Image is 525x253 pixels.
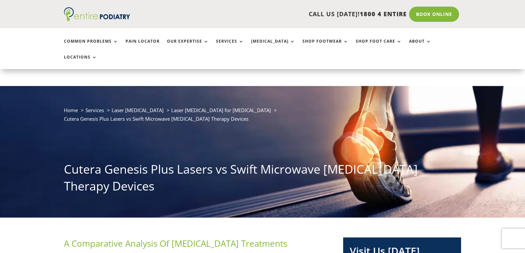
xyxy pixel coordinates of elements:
[64,7,130,21] img: logo (1)
[167,39,209,53] a: Our Expertise
[64,55,97,69] a: Locations
[216,39,244,53] a: Services
[409,39,431,53] a: About
[356,39,402,53] a: Shop Foot Care
[64,106,461,128] nav: breadcrumb
[302,39,348,53] a: Shop Footwear
[409,7,459,22] a: Book Online
[126,39,160,53] a: Pain Locator
[85,107,104,113] a: Services
[64,107,78,113] a: Home
[171,107,271,113] a: Laser [MEDICAL_DATA] for [MEDICAL_DATA]
[156,10,407,19] p: CALL US [DATE]!
[360,10,407,18] span: 1800 4 ENTIRE
[64,16,130,22] a: Entire Podiatry
[64,161,461,198] h1: Cutera Genesis Plus Lasers vs Swift Microwave [MEDICAL_DATA] Therapy Devices
[64,39,118,53] a: Common Problems
[64,115,248,122] span: Cutera Genesis Plus Lasers vs Swift Microwave [MEDICAL_DATA] Therapy Devices
[251,39,295,53] a: [MEDICAL_DATA]
[64,237,287,249] span: A Comparative Analysis Of [MEDICAL_DATA] Treatments
[112,107,164,113] a: Laser [MEDICAL_DATA]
